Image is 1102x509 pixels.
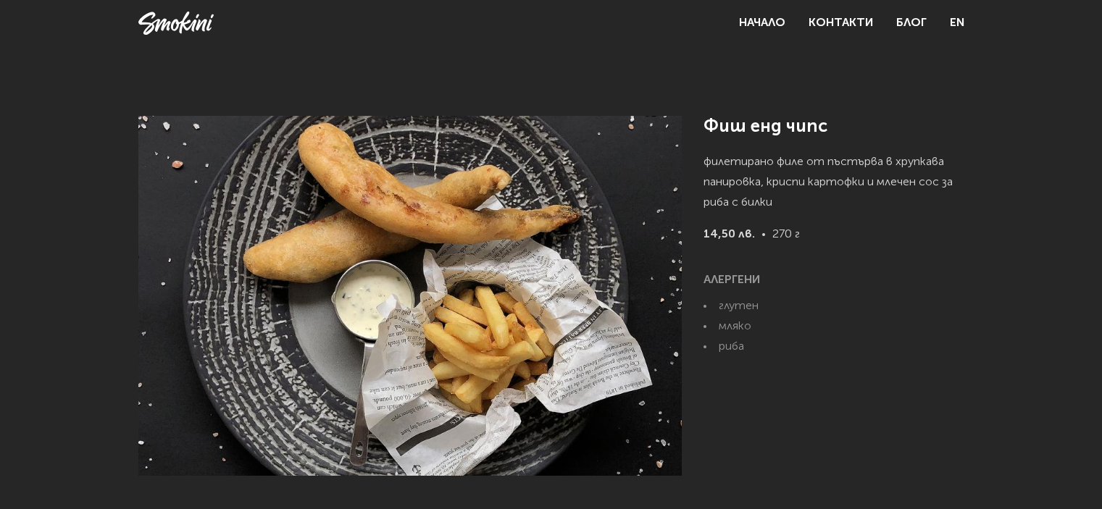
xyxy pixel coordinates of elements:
p: 270 г [704,224,964,270]
a: Блог [896,17,927,29]
li: риба [704,337,964,357]
strong: 14,50 лв. [704,224,755,245]
a: Начало [739,17,785,29]
li: мляко [704,316,964,337]
a: Контакти [809,17,873,29]
p: филетирано филе от пъстърва в хрупкава панировка, криспи картофки и млечен сос за риба с билки [704,152,964,224]
li: глутен [704,296,964,316]
a: EN [950,13,964,33]
h1: Фиш енд чипс [704,116,964,138]
h6: АЛЕРГЕНИ [704,270,964,290]
img: Фиш енд чипс снимка [138,116,682,476]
